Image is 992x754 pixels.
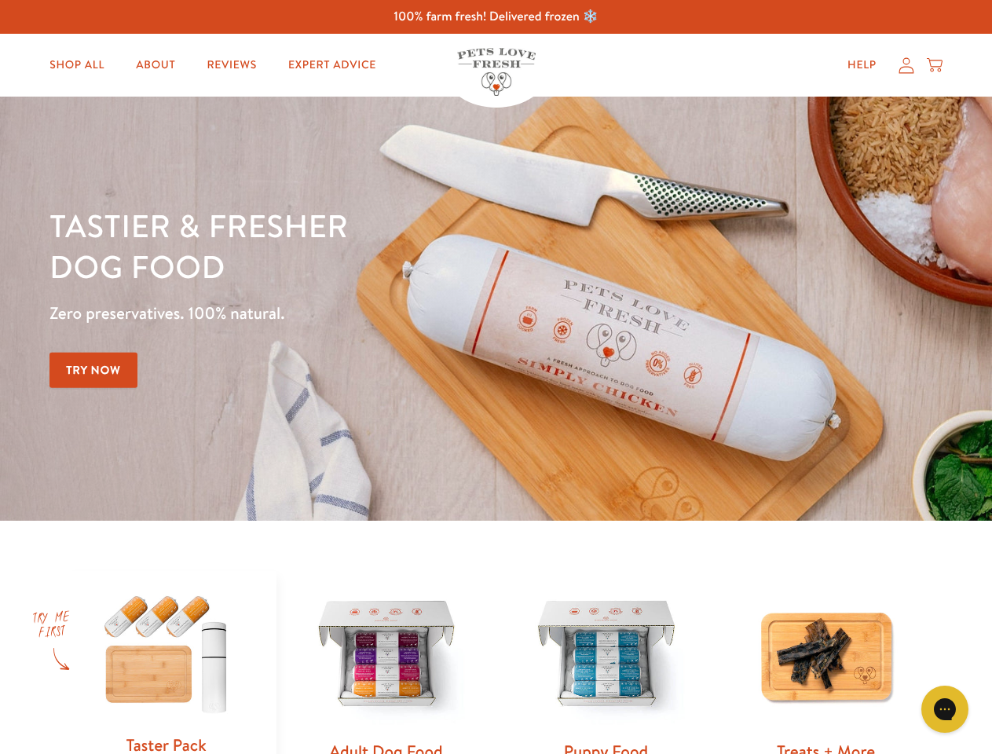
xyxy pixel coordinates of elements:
[276,49,389,81] a: Expert Advice
[123,49,188,81] a: About
[835,49,889,81] a: Help
[49,353,137,388] a: Try Now
[457,48,536,96] img: Pets Love Fresh
[194,49,269,81] a: Reviews
[37,49,117,81] a: Shop All
[913,680,976,738] iframe: Gorgias live chat messenger
[49,205,645,287] h1: Tastier & fresher dog food
[49,299,645,328] p: Zero preservatives. 100% natural.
